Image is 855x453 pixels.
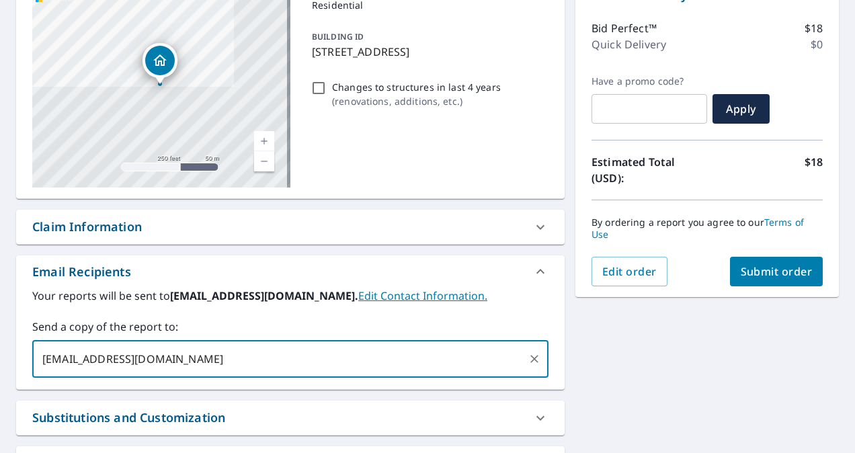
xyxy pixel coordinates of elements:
p: BUILDING ID [312,31,364,42]
div: Claim Information [32,218,142,236]
p: By ordering a report you agree to our [592,216,823,241]
p: Estimated Total (USD): [592,154,707,186]
button: Apply [712,94,770,124]
a: Current Level 17, Zoom Out [254,151,274,171]
span: Submit order [741,264,813,279]
div: Substitutions and Customization [32,409,225,427]
label: Have a promo code? [592,75,707,87]
a: EditContactInfo [358,288,487,303]
label: Your reports will be sent to [32,288,548,304]
div: Email Recipients [32,263,131,281]
p: $18 [805,20,823,36]
div: Dropped pin, building 1, Residential property, 878 Deer Path Dr Antioch, IL 60002 [142,43,177,85]
a: Current Level 17, Zoom In [254,131,274,151]
button: Submit order [730,257,823,286]
p: Changes to structures in last 4 years [332,80,501,94]
p: $18 [805,154,823,186]
button: Clear [525,349,544,368]
span: Edit order [602,264,657,279]
p: Quick Delivery [592,36,666,52]
p: ( renovations, additions, etc. ) [332,94,501,108]
a: Terms of Use [592,216,804,241]
b: [EMAIL_ADDRESS][DOMAIN_NAME]. [170,288,358,303]
label: Send a copy of the report to: [32,319,548,335]
div: Email Recipients [16,255,565,288]
span: Apply [723,101,759,116]
p: $0 [811,36,823,52]
p: [STREET_ADDRESS] [312,44,543,60]
button: Edit order [592,257,667,286]
p: Bid Perfect™ [592,20,657,36]
div: Substitutions and Customization [16,401,565,435]
div: Claim Information [16,210,565,244]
